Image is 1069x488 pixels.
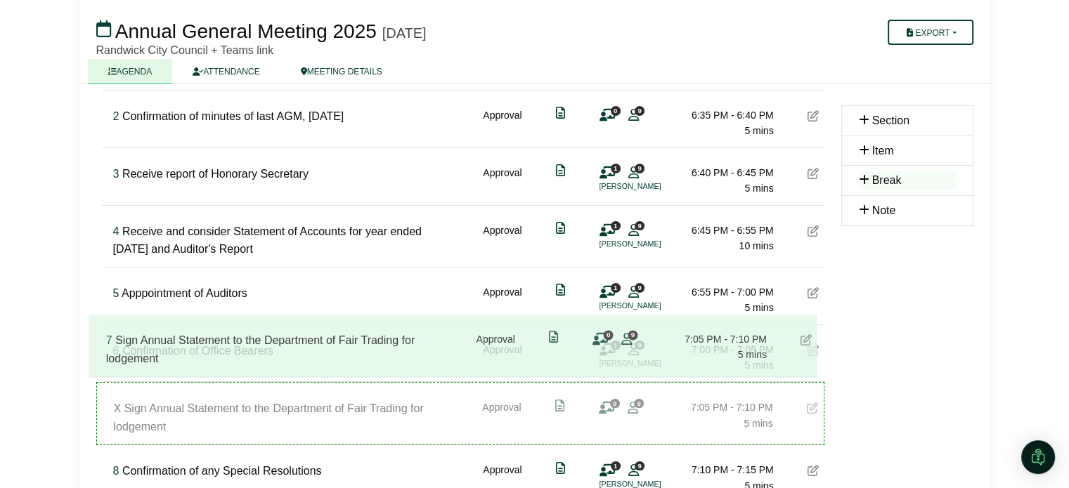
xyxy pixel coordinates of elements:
span: Receive report of Honorary Secretary [122,168,309,180]
button: Export [888,20,973,45]
span: 9 [634,399,644,408]
span: Note [872,204,896,216]
span: Receive and consider Statement of Accounts for year ended [DATE] and Auditor's Report [113,225,422,256]
div: 6:55 PM - 7:00 PM [675,284,774,300]
span: 1 [611,164,621,173]
div: Approval [483,223,521,258]
div: 7:00 PM - 7:05 PM [675,342,774,357]
div: 6:40 PM - 6:45 PM [675,165,774,180]
li: [PERSON_NAME] [600,238,705,250]
div: 6:45 PM - 6:55 PM [675,223,774,238]
span: 9 [635,283,644,292]
span: 9 [635,106,644,115]
span: Break [872,174,902,186]
span: 0 [610,399,620,408]
span: Click to fine tune number [113,345,119,357]
span: 5 mins [744,302,773,313]
span: Item [872,145,894,157]
a: AGENDA [88,59,173,84]
span: Annual General Meeting 2025 [115,20,377,42]
span: Click to fine tune number [113,110,119,122]
span: 5 mins [744,360,773,371]
span: Section [872,114,909,126]
div: Approval [482,400,521,435]
li: [PERSON_NAME] [600,180,705,192]
span: 9 [635,341,644,350]
div: Approval [483,342,521,374]
span: Confirmation of any Special Resolutions [122,465,322,477]
li: [PERSON_NAME] [600,300,705,312]
span: 9 [635,164,644,173]
div: 7:05 PM - 7:10 PM [675,400,773,415]
span: Click to fine tune number [113,465,119,477]
div: [DATE] [382,25,427,41]
a: MEETING DETAILS [280,59,403,84]
div: Approval [483,284,521,316]
span: 0 [611,106,621,115]
div: Approval [483,107,521,139]
span: Click to fine tune number [113,225,119,237]
span: 9 [635,461,644,470]
div: 6:35 PM - 6:40 PM [675,107,774,123]
span: 1 [611,283,621,292]
span: 1 [611,221,621,230]
span: Apppointment of Auditors [122,287,247,299]
span: 1 [611,341,621,350]
a: ATTENDANCE [172,59,280,84]
span: 5 mins [744,183,773,194]
span: 5 mins [744,418,772,429]
span: 1 [611,461,621,470]
div: Open Intercom Messenger [1021,440,1055,474]
span: Click to fine tune number [113,168,119,180]
div: 7:10 PM - 7:15 PM [675,462,774,477]
span: Randwick City Council + Teams link [96,44,274,56]
span: Sign Annual Statement to the Department of Fair Trading for lodgement [114,402,424,433]
span: 9 [635,221,644,230]
span: 10 mins [739,240,773,251]
span: Confirmation of minutes of last AGM, [DATE] [122,110,344,122]
span: Click to fine tune number [113,287,119,299]
li: [PERSON_NAME] [600,357,705,369]
div: Approval [483,165,521,197]
span: Confirmation of Office Bearers [122,345,273,357]
span: 5 mins [744,125,773,136]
